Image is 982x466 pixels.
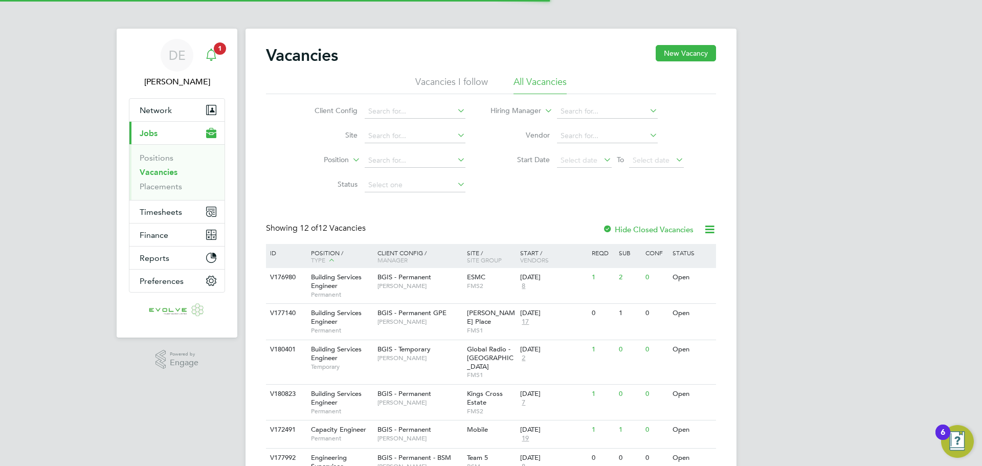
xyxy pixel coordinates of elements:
[377,282,462,290] span: [PERSON_NAME]
[311,273,362,290] span: Building Services Engineer
[140,182,182,191] a: Placements
[520,273,587,282] div: [DATE]
[170,359,198,367] span: Engage
[129,144,225,200] div: Jobs
[557,129,658,143] input: Search for...
[482,106,541,116] label: Hiring Manager
[377,273,431,281] span: BGIS - Permanent
[140,207,182,217] span: Timesheets
[140,230,168,240] span: Finance
[616,340,643,359] div: 0
[520,390,587,398] div: [DATE]
[377,398,462,407] span: [PERSON_NAME]
[656,45,716,61] button: New Vacancy
[670,420,715,439] div: Open
[670,385,715,404] div: Open
[589,268,616,287] div: 1
[129,39,225,88] a: DE[PERSON_NAME]
[266,223,368,234] div: Showing
[941,425,974,458] button: Open Resource Center, 6 new notifications
[467,326,516,335] span: FMS1
[643,244,669,261] div: Conf
[589,304,616,323] div: 0
[415,76,488,94] li: Vacancies I follow
[467,371,516,379] span: FMS1
[303,244,375,270] div: Position /
[365,178,465,192] input: Select one
[520,434,530,443] span: 19
[140,105,172,115] span: Network
[520,318,530,326] span: 17
[643,385,669,404] div: 0
[377,425,431,434] span: BGIS - Permanent
[299,130,358,140] label: Site
[377,256,408,264] span: Manager
[129,201,225,223] button: Timesheets
[616,304,643,323] div: 1
[155,350,199,369] a: Powered byEngage
[467,282,516,290] span: FMS2
[311,363,372,371] span: Temporary
[375,244,464,269] div: Client Config /
[377,308,447,317] span: BGIS - Permanent GPE
[129,247,225,269] button: Reports
[643,340,669,359] div: 0
[467,425,488,434] span: Mobile
[589,244,616,261] div: Reqd
[311,434,372,442] span: Permanent
[267,304,303,323] div: V177140
[557,104,658,119] input: Search for...
[140,253,169,263] span: Reports
[365,104,465,119] input: Search for...
[467,389,503,407] span: Kings Cross Estate
[201,39,221,72] a: 1
[616,385,643,404] div: 0
[140,276,184,286] span: Preferences
[616,244,643,261] div: Sub
[377,434,462,442] span: [PERSON_NAME]
[299,180,358,189] label: Status
[467,308,515,326] span: [PERSON_NAME] Place
[467,407,516,415] span: FMS2
[129,303,225,319] a: Go to home page
[129,224,225,246] button: Finance
[140,167,177,177] a: Vacancies
[311,407,372,415] span: Permanent
[520,282,527,291] span: 8
[117,29,237,338] nav: Main navigation
[518,244,589,269] div: Start /
[491,130,550,140] label: Vendor
[520,256,549,264] span: Vendors
[670,340,715,359] div: Open
[491,155,550,164] label: Start Date
[365,129,465,143] input: Search for...
[214,42,226,55] span: 1
[520,426,587,434] div: [DATE]
[149,303,205,319] img: evolve-talent-logo-retina.png
[464,244,518,269] div: Site /
[267,268,303,287] div: V176980
[140,153,173,163] a: Positions
[377,345,431,353] span: BGIS - Temporary
[670,244,715,261] div: Status
[267,385,303,404] div: V180823
[311,291,372,299] span: Permanent
[311,425,366,434] span: Capacity Engineer
[602,225,694,234] label: Hide Closed Vacancies
[561,156,597,165] span: Select date
[520,309,587,318] div: [DATE]
[311,345,362,362] span: Building Services Engineer
[589,385,616,404] div: 1
[941,432,945,446] div: 6
[377,453,451,462] span: BGIS - Permanent - BSM
[290,155,349,165] label: Position
[514,76,567,94] li: All Vacancies
[299,106,358,115] label: Client Config
[311,308,362,326] span: Building Services Engineer
[614,153,627,166] span: To
[520,345,587,354] div: [DATE]
[520,454,587,462] div: [DATE]
[169,49,186,62] span: DE
[311,389,362,407] span: Building Services Engineer
[267,340,303,359] div: V180401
